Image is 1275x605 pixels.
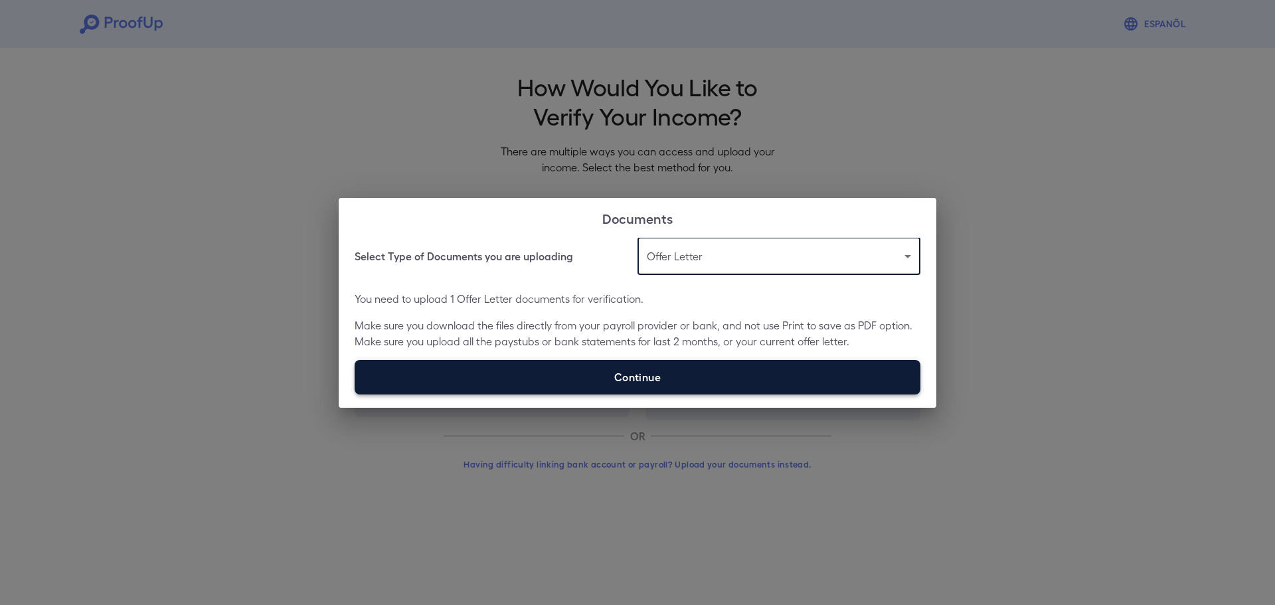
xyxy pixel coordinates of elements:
[355,317,920,349] p: Make sure you download the files directly from your payroll provider or bank, and not use Print t...
[355,291,920,307] p: You need to upload 1 Offer Letter documents for verification.
[355,248,573,264] h6: Select Type of Documents you are uploading
[637,238,920,275] div: Offer Letter
[339,198,936,238] h2: Documents
[355,360,920,394] label: Continue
